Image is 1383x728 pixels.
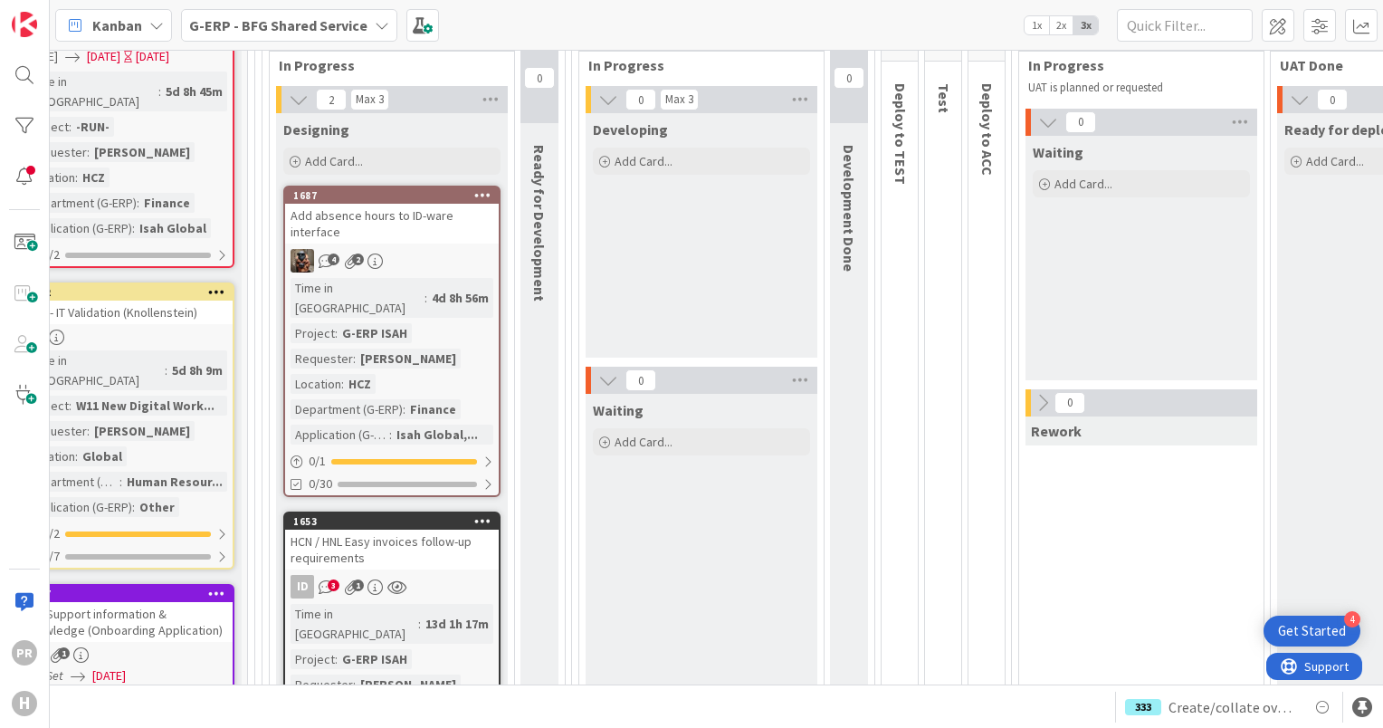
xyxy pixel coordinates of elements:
[19,284,233,324] div: 1442W11 - IT Validation (Knollenstein)
[19,522,233,545] div: 0/2
[24,421,87,441] div: Requester
[12,691,37,716] div: H
[405,399,461,419] div: Finance
[165,360,167,380] span: :
[285,513,499,530] div: 1653
[285,575,499,599] div: ID
[1025,16,1049,34] span: 1x
[291,399,403,419] div: Department (G-ERP)
[291,278,424,318] div: Time in [GEOGRAPHIC_DATA]
[625,369,656,391] span: 0
[625,89,656,110] span: 0
[427,288,493,308] div: 4d 8h 56m
[92,666,126,685] span: [DATE]
[665,95,693,104] div: Max 3
[353,675,356,694] span: :
[69,396,72,416] span: :
[72,117,114,137] div: -RUN-
[1028,81,1242,95] p: UAT is planned or requested
[1033,143,1083,161] span: Waiting
[338,649,412,669] div: G-ERP ISAH
[75,168,78,187] span: :
[291,575,314,599] div: ID
[24,350,165,390] div: Time in [GEOGRAPHIC_DATA]
[136,47,169,66] div: [DATE]
[424,288,427,308] span: :
[43,547,60,566] span: 0/7
[524,67,555,89] span: 0
[12,640,37,666] div: PR
[1306,153,1364,169] span: Add Card...
[293,189,499,202] div: 1687
[78,446,127,466] div: Global
[285,187,499,244] div: 1687Add absence hours to ID-ware interface
[24,472,119,492] div: Department (G-ERP)
[27,286,233,299] div: 1442
[392,425,482,445] div: Isah Global,...
[418,614,421,634] span: :
[87,47,120,66] span: [DATE]
[352,580,364,591] span: 1
[24,446,75,466] div: Location
[12,12,37,37] img: Visit kanbanzone.com
[19,602,233,642] div: Yim Support information & knowledge (Onboarding Application)
[309,474,332,493] span: 0/30
[137,193,139,213] span: :
[24,497,132,517] div: Application (G-ERP)
[24,193,137,213] div: Department (G-ERP)
[1065,111,1096,133] span: 0
[158,81,161,101] span: :
[1054,392,1085,414] span: 0
[834,67,864,89] span: 0
[38,3,82,24] span: Support
[132,497,135,517] span: :
[305,153,363,169] span: Add Card...
[291,349,353,369] div: Requester
[309,452,326,471] span: 0 / 1
[132,218,135,238] span: :
[279,56,491,74] span: In Progress
[24,142,87,162] div: Requester
[1073,16,1098,34] span: 3x
[90,421,195,441] div: [PERSON_NAME]
[291,425,389,445] div: Application (G-ERP)
[335,649,338,669] span: :
[978,83,997,176] span: Deploy to ACC
[291,675,353,694] div: Requester
[87,421,90,441] span: :
[1031,422,1082,440] span: Rework
[19,586,233,642] div: 1187Yim Support information & knowledge (Onboarding Application)
[19,586,233,602] div: 1187
[615,434,672,450] span: Add Card...
[122,472,227,492] div: Human Resour...
[69,117,72,137] span: :
[1054,176,1112,192] span: Add Card...
[189,16,367,34] b: G-ERP - BFG Shared Service
[1344,611,1360,627] div: 4
[24,218,132,238] div: Application (G-ERP)
[78,168,110,187] div: HCZ
[293,515,499,528] div: 1653
[935,83,953,113] span: Test
[161,81,227,101] div: 5d 8h 45m
[24,168,75,187] div: Location
[335,323,338,343] span: :
[283,120,349,139] span: Designing
[1278,622,1346,640] div: Get Started
[353,349,356,369] span: :
[291,604,418,644] div: Time in [GEOGRAPHIC_DATA]
[75,446,78,466] span: :
[356,95,384,104] div: Max 3
[43,245,60,264] span: 0/2
[27,588,233,600] div: 1187
[328,580,339,591] span: 3
[530,145,548,302] span: Ready for Development
[1125,699,1161,715] div: 333
[285,450,499,473] div: 0/1
[291,374,341,394] div: Location
[72,396,219,416] div: W11 New Digital Work...
[285,530,499,570] div: HCN / HNL Easy invoices follow-up requirements
[1168,696,1297,718] span: Create/collate overview of Facility applications
[1317,89,1348,110] span: 0
[283,186,501,497] a: 1687Add absence hours to ID-ware interfaceVKTime in [GEOGRAPHIC_DATA]:4d 8h 56mProject:G-ERP ISAH...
